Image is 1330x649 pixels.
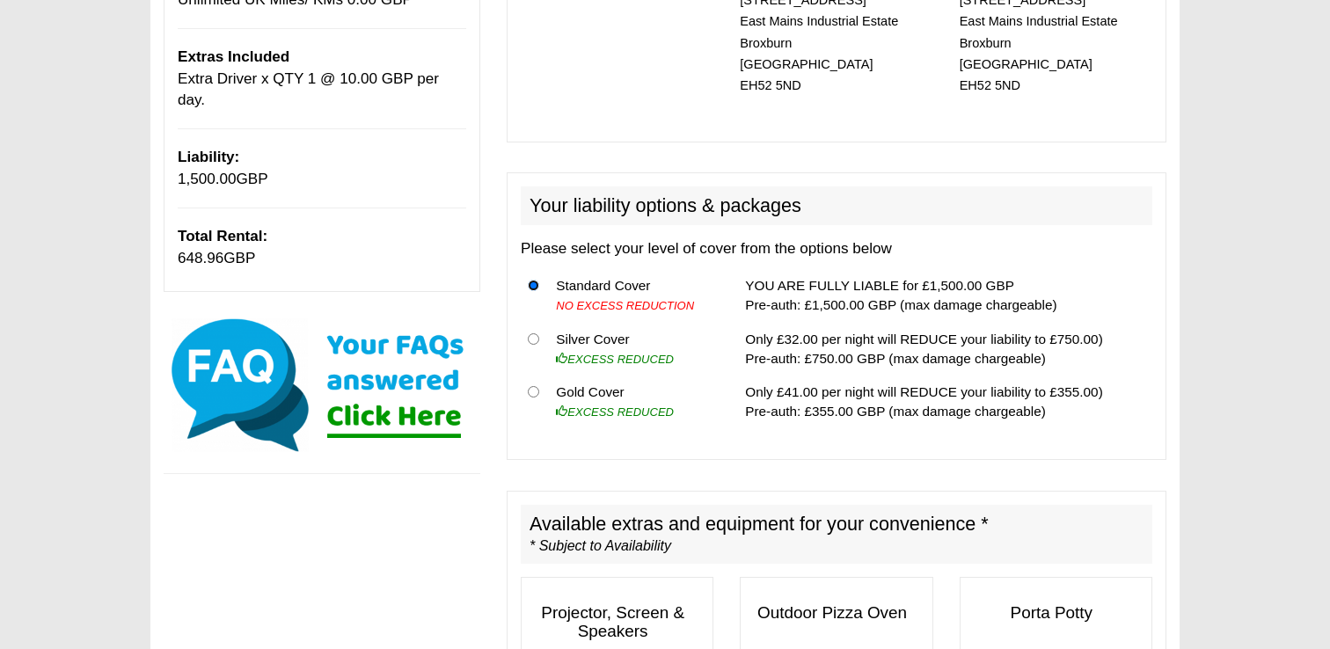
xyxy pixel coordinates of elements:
[178,171,237,187] span: 1,500.00
[961,595,1151,631] h3: Porta Potty
[549,376,718,428] td: Gold Cover
[738,322,1152,376] td: Only £32.00 per night will REDUCE your liability to £750.00) Pre-auth: £750.00 GBP (max damage ch...
[178,226,466,269] p: GBP
[178,48,289,65] b: Extras Included
[549,269,718,323] td: Standard Cover
[521,505,1152,565] h2: Available extras and equipment for your convenience *
[178,228,267,244] b: Total Rental:
[556,405,674,419] i: EXCESS REDUCED
[549,322,718,376] td: Silver Cover
[521,238,1152,259] p: Please select your level of cover from the options below
[530,538,671,553] i: * Subject to Availability
[178,147,466,190] p: GBP
[741,595,932,631] h3: Outdoor Pizza Oven
[178,149,239,165] b: Liability:
[178,250,223,266] span: 648.96
[521,186,1152,225] h2: Your liability options & packages
[556,353,674,366] i: EXCESS REDUCED
[178,70,439,108] span: Extra Driver x QTY 1 @ 10.00 GBP per day.
[738,376,1152,428] td: Only £41.00 per night will REDUCE your liability to £355.00) Pre-auth: £355.00 GBP (max damage ch...
[738,269,1152,323] td: YOU ARE FULLY LIABLE for £1,500.00 GBP Pre-auth: £1,500.00 GBP (max damage chargeable)
[164,315,480,456] img: Click here for our most common FAQs
[556,299,694,312] i: NO EXCESS REDUCTION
